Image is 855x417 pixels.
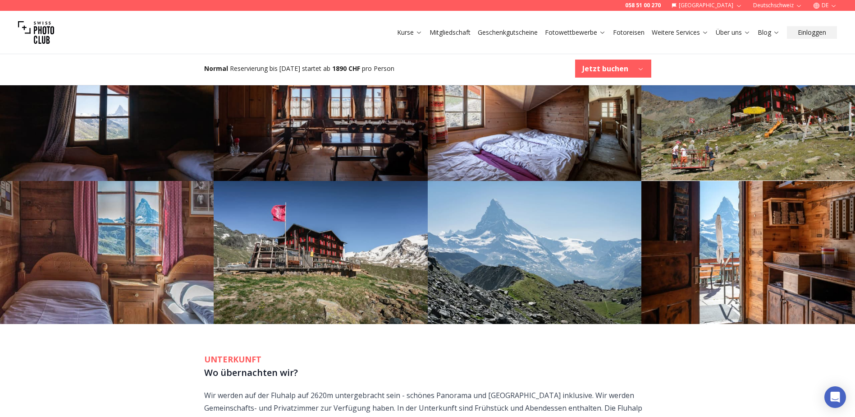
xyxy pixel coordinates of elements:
img: Photo25 [214,181,427,324]
a: Blog [758,28,780,37]
button: Fotoreisen [609,26,648,39]
a: Über uns [716,28,750,37]
img: Photo27 [641,181,855,324]
span: Reservierung bis [DATE] startet ab [230,64,330,73]
button: Weitere Services [648,26,712,39]
b: 1890 CHF [332,64,360,73]
b: Jetzt buchen [582,63,628,74]
a: 058 51 00 270 [625,2,661,9]
img: Swiss photo club [18,14,54,51]
a: Weitere Services [652,28,709,37]
button: Über uns [712,26,754,39]
h2: UNTERKUNFT [204,353,651,366]
a: Fotowettbewerbe [545,28,606,37]
img: Photo22 [428,38,641,181]
button: Einloggen [787,26,837,39]
img: Photo21 [214,38,427,181]
button: Fotowettbewerbe [541,26,609,39]
button: Mitgliedschaft [426,26,474,39]
button: Kurse [393,26,426,39]
button: Geschenkgutscheine [474,26,541,39]
img: Photo23 [641,38,855,181]
a: Kurse [397,28,422,37]
img: Photo26 [428,181,641,324]
b: Normal [204,64,228,73]
span: pro Person [362,64,394,73]
h3: Wo übernachten wir? [204,366,651,380]
button: Blog [754,26,783,39]
a: Mitgliedschaft [430,28,471,37]
a: Geschenkgutscheine [478,28,538,37]
div: Open Intercom Messenger [824,386,846,408]
button: Jetzt buchen [575,60,651,78]
a: Fotoreisen [613,28,645,37]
